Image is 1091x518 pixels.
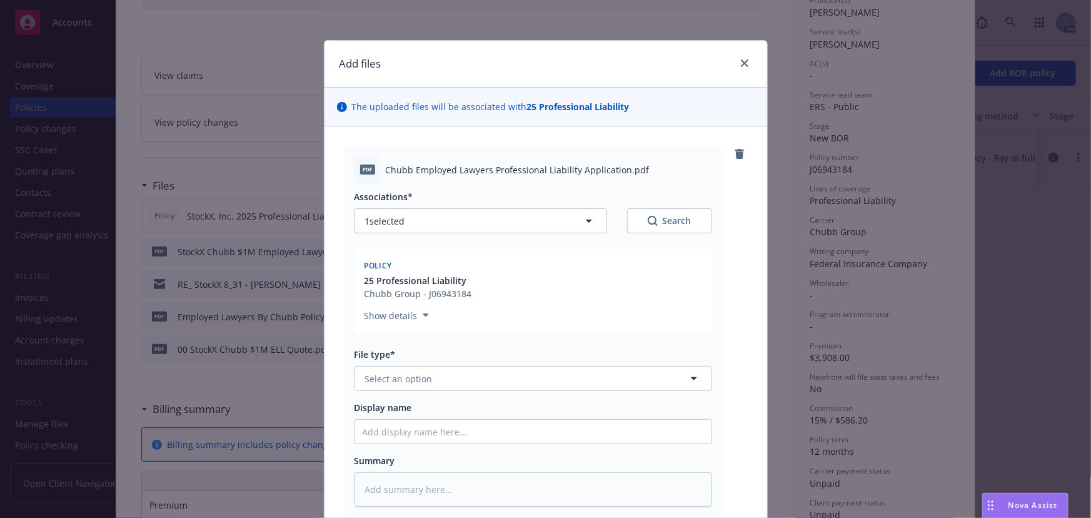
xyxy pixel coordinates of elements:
span: Select an option [365,372,433,385]
button: 25 Professional Liability [365,274,472,287]
span: Associations* [354,191,413,203]
div: Chubb Group - J06943184 [365,287,472,300]
button: SearchSearch [627,208,712,233]
div: Search [648,215,691,227]
svg: Search [648,216,658,226]
span: Nova Assist [1008,500,1058,510]
span: File type* [354,348,396,360]
button: 1selected [354,208,607,233]
button: Show details [359,308,434,323]
span: 1 selected [365,215,405,228]
span: Policy [365,260,392,271]
button: Nova Assist [982,493,1068,518]
span: 25 Professional Liability [365,274,467,287]
button: Select an option [354,366,712,391]
div: Drag to move [983,494,998,517]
